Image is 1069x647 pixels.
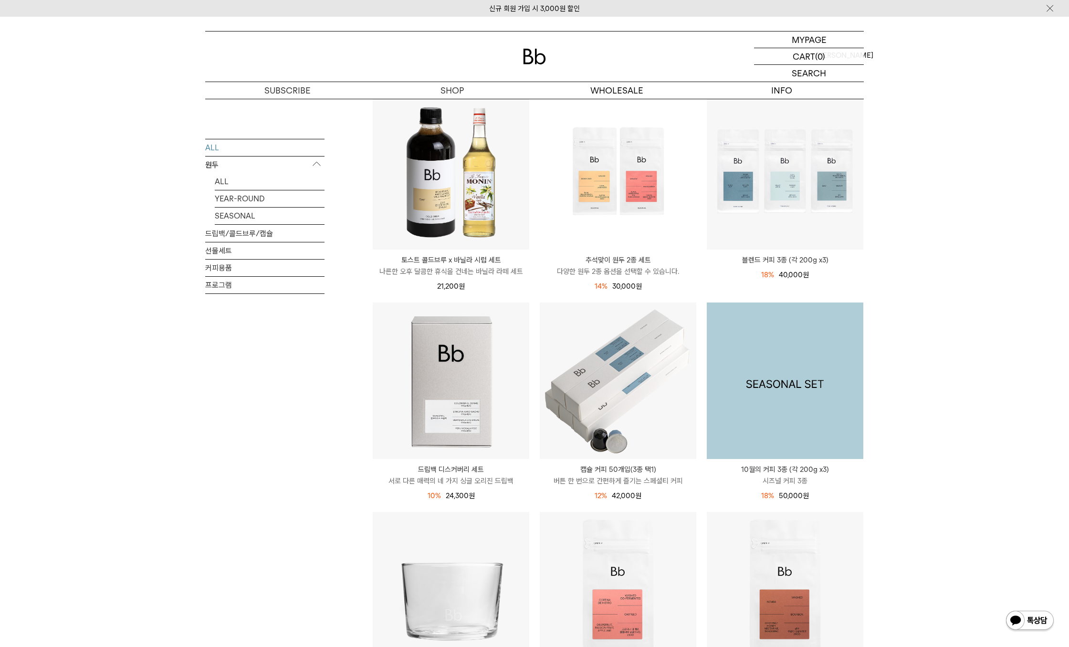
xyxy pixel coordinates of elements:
div: 12% [595,490,607,501]
a: MYPAGE [754,31,864,48]
span: 원 [459,282,465,291]
a: 선물세트 [205,242,325,259]
a: 토스트 콜드브루 x 바닐라 시럽 세트 나른한 오후 달콤한 휴식을 건네는 바닐라 라떼 세트 [373,254,529,277]
p: MYPAGE [792,31,827,48]
a: 신규 회원 가입 시 3,000원 할인 [489,4,580,13]
a: 추석맞이 원두 2종 세트 다양한 원두 2종 옵션을 선택할 수 있습니다. [540,254,696,277]
p: INFO [699,82,864,99]
p: 추석맞이 원두 2종 세트 [540,254,696,266]
a: CART (0) [754,48,864,65]
img: 추석맞이 원두 2종 세트 [540,93,696,250]
p: 토스트 콜드브루 x 바닐라 시럽 세트 [373,254,529,266]
img: 로고 [523,49,546,64]
span: 40,000 [779,271,809,279]
a: 드립백/콜드브루/캡슐 [205,225,325,241]
a: 10월의 커피 3종 (각 200g x3) 시즈널 커피 3종 [707,464,863,487]
p: 캡슐 커피 50개입(3종 택1) [540,464,696,475]
span: 원 [469,491,475,500]
p: CART [793,48,815,64]
p: 드립백 디스커버리 세트 [373,464,529,475]
a: 커피용품 [205,259,325,276]
img: 토스트 콜드브루 x 바닐라 시럽 세트 [373,93,529,250]
p: 시즈널 커피 3종 [707,475,863,487]
p: SEARCH [792,65,826,82]
a: 블렌드 커피 3종 (각 200g x3) [707,254,863,266]
p: 나른한 오후 달콤한 휴식을 건네는 바닐라 라떼 세트 [373,266,529,277]
span: 원 [636,282,642,291]
img: 블렌드 커피 3종 (각 200g x3) [707,93,863,250]
span: 원 [803,271,809,279]
p: 10월의 커피 3종 (각 200g x3) [707,464,863,475]
p: 서로 다른 매력의 네 가지 싱글 오리진 드립백 [373,475,529,487]
p: 원두 [205,156,325,173]
p: (0) [815,48,825,64]
a: SEASONAL [215,207,325,224]
span: 21,200 [437,282,465,291]
span: 24,300 [446,491,475,500]
a: 캡슐 커피 50개입(3종 택1) 버튼 한 번으로 간편하게 즐기는 스페셜티 커피 [540,464,696,487]
p: 다양한 원두 2종 옵션을 선택할 수 있습니다. [540,266,696,277]
div: 18% [761,490,774,501]
a: SUBSCRIBE [205,82,370,99]
p: WHOLESALE [534,82,699,99]
img: 카카오톡 채널 1:1 채팅 버튼 [1005,610,1055,633]
a: ALL [215,173,325,189]
a: YEAR-ROUND [215,190,325,207]
a: 드립백 디스커버리 세트 서로 다른 매력의 네 가지 싱글 오리진 드립백 [373,464,529,487]
a: ALL [205,139,325,156]
a: SHOP [370,82,534,99]
span: 42,000 [612,491,641,500]
div: 10% [428,490,441,501]
span: 원 [635,491,641,500]
span: 50,000 [779,491,809,500]
a: 10월의 커피 3종 (각 200g x3) [707,303,863,459]
span: 30,000 [612,282,642,291]
a: 프로그램 [205,276,325,293]
div: 18% [761,269,774,281]
img: 1000000743_add2_064.png [707,303,863,459]
p: 버튼 한 번으로 간편하게 즐기는 스페셜티 커피 [540,475,696,487]
img: 캡슐 커피 50개입(3종 택1) [540,303,696,459]
span: 원 [803,491,809,500]
div: 14% [595,281,608,292]
img: 드립백 디스커버리 세트 [373,303,529,459]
